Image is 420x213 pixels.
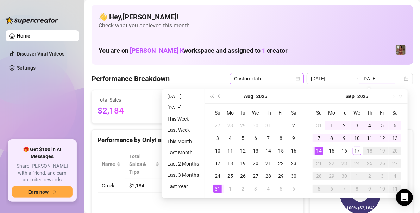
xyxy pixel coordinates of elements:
a: Discover Viral Videos [17,51,64,57]
td: 2025-08-10 [211,144,224,157]
td: 2025-07-31 [262,119,275,132]
td: 2025-09-12 [376,132,389,144]
td: 2025-07-30 [249,119,262,132]
div: 20 [391,147,399,155]
td: 2025-08-29 [275,170,287,182]
td: 2025-09-02 [237,182,249,195]
div: 6 [327,185,336,193]
a: Settings [17,65,36,71]
div: 1 [327,121,336,130]
td: 2025-07-29 [237,119,249,132]
span: 1 [262,47,265,54]
td: 2025-10-10 [376,182,389,195]
span: Total Sales & Tips [129,153,154,176]
td: 2025-09-04 [262,182,275,195]
div: 7 [315,134,323,142]
td: 2025-10-11 [389,182,401,195]
td: 2025-09-09 [338,132,351,144]
td: 2025-09-02 [338,119,351,132]
div: 5 [239,134,247,142]
td: 2025-08-16 [287,144,300,157]
span: Total Sales [98,96,162,104]
td: 2025-09-16 [338,144,351,157]
th: Fr [275,106,287,119]
img: logo-BBDzfeDw.svg [6,17,58,24]
td: 2025-07-27 [211,119,224,132]
div: 4 [391,172,399,180]
td: 2025-09-14 [313,144,325,157]
div: 25 [226,172,234,180]
button: Choose a month [346,89,355,103]
div: 24 [353,159,361,168]
button: Choose a year [256,89,267,103]
div: 15 [277,147,285,155]
div: 8 [353,185,361,193]
div: 7 [264,134,272,142]
button: Choose a year [357,89,368,103]
button: Previous month (PageUp) [215,89,223,103]
li: [DATE] [164,92,202,101]
th: Sa [389,106,401,119]
div: 30 [340,172,349,180]
td: 2025-09-15 [325,144,338,157]
div: 29 [327,172,336,180]
div: 2 [340,121,349,130]
div: 4 [264,185,272,193]
td: 2025-08-05 [237,132,249,144]
td: 2025-09-26 [376,157,389,170]
th: Total Sales & Tips [125,150,164,179]
input: Start date [311,75,351,83]
td: $2,184 [125,179,164,193]
div: 10 [378,185,387,193]
td: 2025-09-06 [287,182,300,195]
div: 21 [315,159,323,168]
div: Performance by OnlyFans Creator [98,135,298,145]
td: 2025-09-28 [313,170,325,182]
div: 11 [391,185,399,193]
th: Th [262,106,275,119]
li: [DATE] [164,103,202,112]
div: 16 [289,147,298,155]
button: Choose a month [244,89,253,103]
td: 2025-09-24 [351,157,363,170]
td: 2025-09-23 [338,157,351,170]
td: 2025-08-01 [275,119,287,132]
th: Sa [287,106,300,119]
div: 31 [315,121,323,130]
div: 31 [213,185,222,193]
td: 2025-08-11 [224,144,237,157]
div: 5 [277,185,285,193]
li: Last 3 Months [164,171,202,179]
div: 19 [239,159,247,168]
td: 2025-08-14 [262,144,275,157]
li: Last Month [164,148,202,157]
div: 27 [391,159,399,168]
td: 2025-09-13 [389,132,401,144]
td: 2025-09-30 [338,170,351,182]
div: 13 [391,134,399,142]
div: 11 [226,147,234,155]
div: 3 [213,134,222,142]
span: Share [PERSON_NAME] with a friend, and earn unlimited rewards [12,163,73,183]
div: 6 [251,134,260,142]
span: Custom date [234,73,300,84]
div: 2 [239,185,247,193]
td: 2025-08-26 [237,170,249,182]
td: 2025-08-15 [275,144,287,157]
td: 2025-09-06 [389,119,401,132]
div: 10 [353,134,361,142]
div: 15 [327,147,336,155]
div: 19 [378,147,387,155]
th: Th [363,106,376,119]
div: 1 [226,185,234,193]
span: arrow-right [51,189,56,194]
div: 14 [315,147,323,155]
div: 29 [239,121,247,130]
th: Su [313,106,325,119]
th: We [351,106,363,119]
div: Open Intercom Messenger [396,189,413,206]
div: 11 [365,134,374,142]
td: 2025-08-28 [262,170,275,182]
div: 1 [277,121,285,130]
td: 2025-09-05 [275,182,287,195]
